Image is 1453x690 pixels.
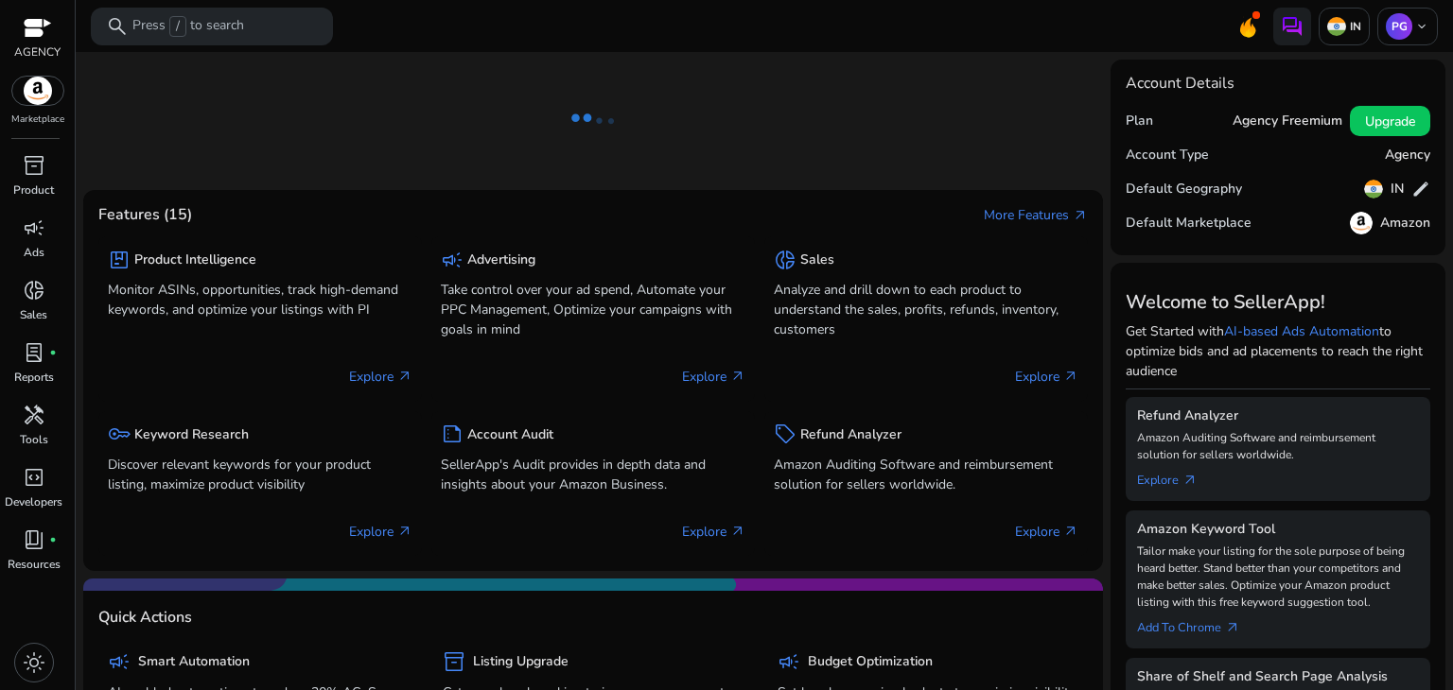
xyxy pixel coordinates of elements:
[23,466,45,489] span: code_blocks
[984,205,1088,225] a: More Featuresarrow_outward
[1386,13,1412,40] p: PG
[800,252,834,268] h5: Sales
[1073,208,1088,223] span: arrow_outward
[108,423,131,445] span: key
[1346,19,1361,34] p: IN
[1137,543,1419,611] p: Tailor make your listing for the sole purpose of being heard better. Stand better than your compe...
[1063,524,1078,539] span: arrow_outward
[98,609,192,627] h4: Quick Actions
[1411,180,1430,198] span: edit
[106,15,129,38] span: search
[778,650,800,673] span: campaign
[397,369,412,384] span: arrow_outward
[774,423,797,445] span: sell
[1391,181,1404,198] h5: IN
[169,16,186,37] span: /
[98,206,192,224] h4: Features (15)
[774,249,797,271] span: donut_small
[20,306,47,323] p: Sales
[108,455,412,494] p: Discover relevant keywords for your product listing, maximize product visibility
[473,654,569,670] h5: Listing Upgrade
[1137,408,1419,424] h5: Refund Analyzer
[397,524,412,539] span: arrow_outward
[1350,106,1430,136] button: Upgrade
[108,249,131,271] span: package
[11,112,64,127] p: Marketplace
[138,654,250,670] h5: Smart Automation
[730,369,745,384] span: arrow_outward
[467,427,553,443] h5: Account Audit
[1137,429,1419,463] p: Amazon Auditing Software and reimbursement solution for sellers worldwide.
[1182,473,1198,488] span: arrow_outward
[808,654,933,670] h5: Budget Optimization
[12,77,63,105] img: amazon.svg
[1137,611,1255,637] a: Add To Chrome
[1233,113,1342,129] h5: Agency Freemium
[134,252,256,268] h5: Product Intelligence
[20,431,48,448] p: Tools
[1414,19,1429,34] span: keyboard_arrow_down
[1015,367,1078,387] p: Explore
[349,367,412,387] p: Explore
[1365,112,1415,131] span: Upgrade
[1126,216,1252,232] h5: Default Marketplace
[23,651,45,674] span: light_mode
[49,349,57,356] span: fiber_manual_record
[8,556,61,573] p: Resources
[1327,17,1346,36] img: in.svg
[1063,369,1078,384] span: arrow_outward
[1126,75,1234,93] h4: Account Details
[774,455,1078,494] p: Amazon Auditing Software and reimbursement solution for sellers worldwide.
[682,367,745,387] p: Explore
[14,369,54,386] p: Reports
[730,524,745,539] span: arrow_outward
[441,423,464,445] span: summarize
[349,522,412,542] p: Explore
[1350,212,1373,234] img: amazon.svg
[441,455,745,494] p: SellerApp's Audit provides in depth data and insights about your Amazon Business.
[23,279,45,302] span: donut_small
[1126,181,1242,198] h5: Default Geography
[1137,669,1419,685] h5: Share of Shelf and Search Page Analysis
[1137,522,1419,538] h5: Amazon Keyword Tool
[1126,321,1430,381] p: Get Started with to optimize bids and ad placements to reach the right audience
[441,280,745,339] p: Take control over your ad spend, Automate your PPC Management, Optimize your campaigns with goals...
[49,536,57,543] span: fiber_manual_record
[23,216,45,239] span: campaign
[800,427,902,443] h5: Refund Analyzer
[1385,147,1430,164] h5: Agency
[5,493,62,510] p: Developers
[774,280,1078,339] p: Analyze and drill down to each product to understand the sales, profits, refunds, inventory, cust...
[14,43,61,60] p: AGENCY
[132,16,244,37] p: Press to search
[1364,180,1383,198] img: in.svg
[443,650,465,673] span: inventory_2
[134,427,249,443] h5: Keyword Research
[23,341,45,364] span: lab_profile
[24,244,44,261] p: Ads
[441,249,464,271] span: campaign
[1015,522,1078,542] p: Explore
[1224,322,1379,340] a: AI-based Ads Automation
[108,650,131,673] span: campaign
[1126,113,1153,129] h5: Plan
[13,181,54,198] p: Product
[1225,620,1240,635] span: arrow_outward
[682,522,745,542] p: Explore
[1380,216,1430,232] h5: Amazon
[23,404,45,426] span: handyman
[23,154,45,177] span: inventory_2
[467,252,535,268] h5: Advertising
[1126,291,1430,314] h3: Welcome to SellerApp!
[1137,463,1213,490] a: Explorearrow_outward
[1126,147,1209,164] h5: Account Type
[108,280,412,319] p: Monitor ASINs, opportunities, track high-demand keywords, and optimize your listings with PI
[23,528,45,551] span: book_4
